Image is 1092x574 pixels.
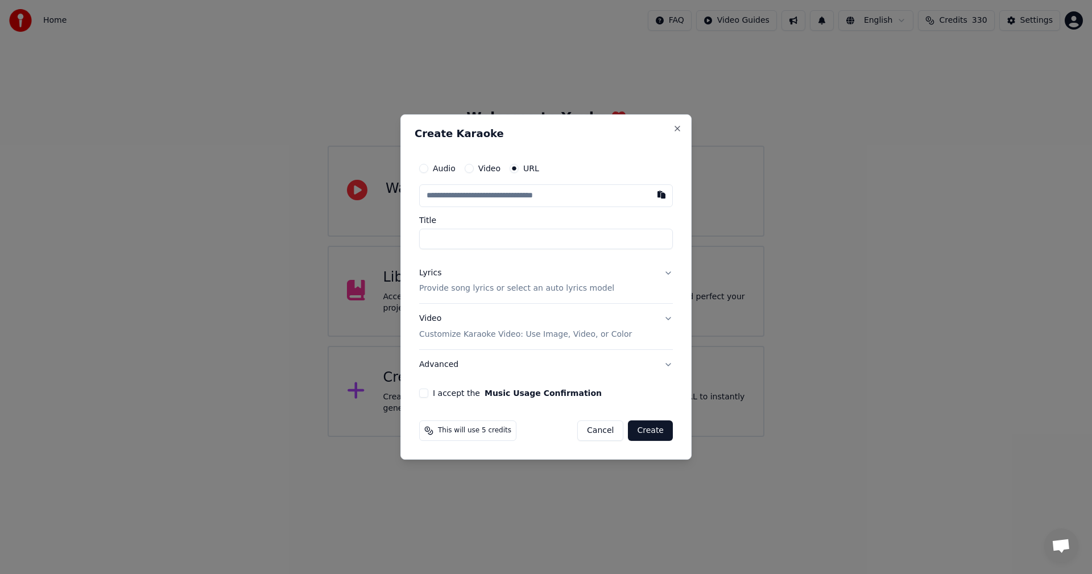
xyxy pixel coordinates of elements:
[523,164,539,172] label: URL
[628,420,673,441] button: Create
[419,216,673,224] label: Title
[419,329,632,340] p: Customize Karaoke Video: Use Image, Video, or Color
[438,426,511,435] span: This will use 5 credits
[478,164,500,172] label: Video
[485,389,602,397] button: I accept the
[419,258,673,304] button: LyricsProvide song lyrics or select an auto lyrics model
[419,267,441,279] div: Lyrics
[419,313,632,341] div: Video
[433,389,602,397] label: I accept the
[419,283,614,295] p: Provide song lyrics or select an auto lyrics model
[419,304,673,350] button: VideoCustomize Karaoke Video: Use Image, Video, or Color
[577,420,623,441] button: Cancel
[419,350,673,379] button: Advanced
[433,164,456,172] label: Audio
[415,129,677,139] h2: Create Karaoke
